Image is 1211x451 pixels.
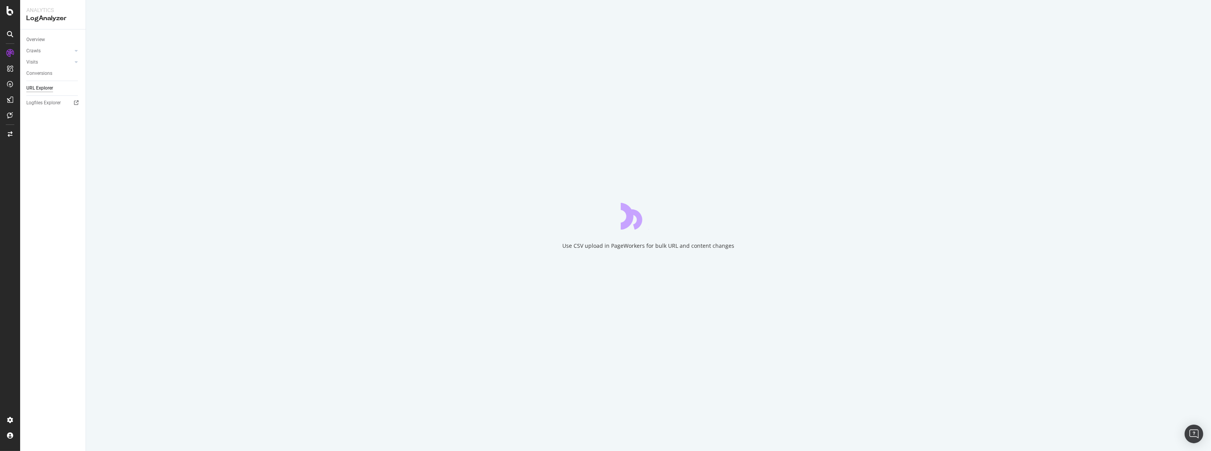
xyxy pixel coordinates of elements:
[26,99,61,107] div: Logfiles Explorer
[26,69,80,78] a: Conversions
[26,36,45,44] div: Overview
[26,6,79,14] div: Analytics
[563,242,735,250] div: Use CSV upload in PageWorkers for bulk URL and content changes
[26,47,41,55] div: Crawls
[26,36,80,44] a: Overview
[26,84,80,92] a: URL Explorer
[26,14,79,23] div: LogAnalyzer
[26,69,52,78] div: Conversions
[26,58,38,66] div: Visits
[26,84,53,92] div: URL Explorer
[26,99,80,107] a: Logfiles Explorer
[26,58,72,66] a: Visits
[1185,425,1203,443] div: Open Intercom Messenger
[621,202,677,230] div: animation
[26,47,72,55] a: Crawls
